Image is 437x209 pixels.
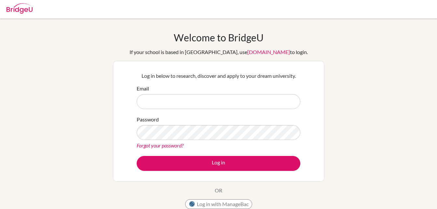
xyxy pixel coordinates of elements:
[215,187,222,194] p: OR
[137,85,149,92] label: Email
[137,156,300,171] button: Log in
[7,3,33,14] img: Bridge-U
[137,116,159,123] label: Password
[185,199,252,209] button: Log in with ManageBac
[247,49,290,55] a: [DOMAIN_NAME]
[130,48,308,56] div: If your school is based in [GEOGRAPHIC_DATA], use to login.
[137,72,300,80] p: Log in below to research, discover and apply to your dream university.
[174,32,264,43] h1: Welcome to BridgeU
[137,142,184,148] a: Forgot your password?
